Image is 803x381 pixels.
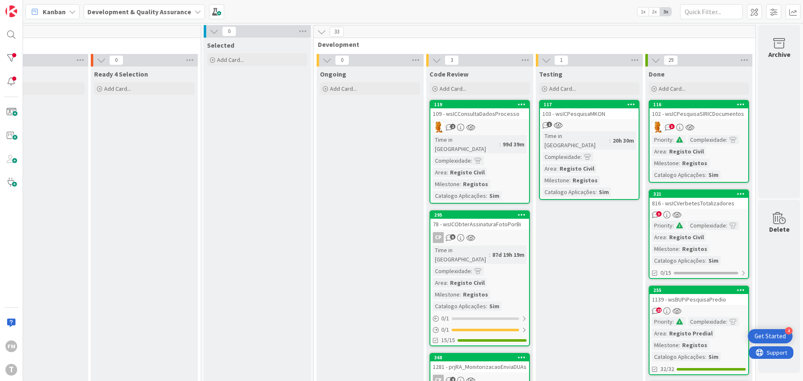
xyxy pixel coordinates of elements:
[650,122,748,133] div: RL
[680,340,709,350] div: Registos
[490,250,527,259] div: 87d 19h 19m
[43,7,66,17] span: Kanban
[660,268,671,277] span: 0/15
[570,176,600,185] div: Registos
[754,332,786,340] div: Get Started
[650,101,748,108] div: 116
[688,317,726,326] div: Complexidade
[656,307,662,313] span: 13
[471,266,472,276] span: :
[460,290,461,299] span: :
[18,1,38,11] span: Support
[652,147,666,156] div: Area
[726,135,727,144] span: :
[430,100,530,204] a: 119109 - wsICConsultaDadosProcessoRLTime in [GEOGRAPHIC_DATA]:99d 39mComplexidade:Area:Registo Ci...
[666,147,667,156] span: :
[596,187,597,197] span: :
[705,170,706,179] span: :
[430,101,529,108] div: 119
[542,187,596,197] div: Catalogo Aplicações
[679,244,680,253] span: :
[104,85,131,92] span: Add Card...
[461,290,490,299] div: Registos
[611,136,636,145] div: 20h 30m
[673,317,674,326] span: :
[448,168,487,177] div: Registo Civil
[650,101,748,119] div: 116102 - wsICPesquisaSIRICDocumentos
[430,361,529,372] div: 1281 - prjRA_MonitorizacaoEnviaDUAs
[667,329,715,338] div: Registo Predial
[680,159,709,168] div: Registos
[433,156,471,165] div: Complexidade
[653,191,748,197] div: 321
[430,313,529,324] div: 0/1
[5,364,17,376] div: T
[540,101,639,108] div: 117
[768,49,790,59] div: Archive
[487,191,501,200] div: Sim
[430,232,529,243] div: CP
[318,40,745,49] span: Development
[650,190,748,209] div: 321816 - wsICVerbetesTotalizadores
[688,135,726,144] div: Complexidade
[652,233,666,242] div: Area
[649,70,665,78] span: Done
[679,159,680,168] span: :
[430,101,529,119] div: 119109 - wsICConsultaDadosProcesso
[652,352,705,361] div: Catalogo Aplicações
[569,176,570,185] span: :
[653,287,748,293] div: 255
[706,352,721,361] div: Sim
[217,56,244,64] span: Add Card...
[652,340,679,350] div: Milestone
[471,156,472,165] span: :
[652,135,673,144] div: Priority
[441,325,449,334] span: 0 / 1
[667,147,706,156] div: Registo Civil
[652,122,663,133] img: RL
[652,317,673,326] div: Priority
[667,233,706,242] div: Registo Civil
[433,232,444,243] div: CP
[434,212,529,218] div: 295
[705,352,706,361] span: :
[448,278,487,287] div: Registo Civil
[649,8,660,16] span: 2x
[5,5,17,17] img: Visit kanbanzone.com
[679,340,680,350] span: :
[486,191,487,200] span: :
[433,179,460,189] div: Milestone
[609,136,611,145] span: :
[673,221,674,230] span: :
[330,27,344,37] span: 33
[441,336,455,345] span: 15/15
[705,256,706,265] span: :
[659,85,685,92] span: Add Card...
[486,302,487,311] span: :
[652,159,679,168] div: Milestone
[487,302,501,311] div: Sim
[450,234,455,240] span: 6
[660,365,674,373] span: 32/32
[489,250,490,259] span: :
[650,198,748,209] div: 816 - wsICVerbetesTotalizadores
[650,286,748,294] div: 255
[430,211,529,219] div: 295
[335,55,349,65] span: 0
[445,55,459,65] span: 3
[330,85,357,92] span: Add Card...
[650,286,748,305] div: 2551139 - wsBUPiPesquisaPredio
[539,70,563,78] span: Testing
[430,219,529,230] div: 78 - wsICObterAssinaturaFotoPorBi
[542,131,609,150] div: Time in [GEOGRAPHIC_DATA]
[653,102,748,107] div: 116
[447,278,448,287] span: :
[430,211,529,230] div: 29578 - wsICObterAssinaturaFotoPorBi
[549,85,576,92] span: Add Card...
[433,168,447,177] div: Area
[688,221,726,230] div: Complexidade
[320,70,346,78] span: Ongoing
[664,55,678,65] span: 29
[109,55,123,65] span: 0
[547,122,552,127] span: 1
